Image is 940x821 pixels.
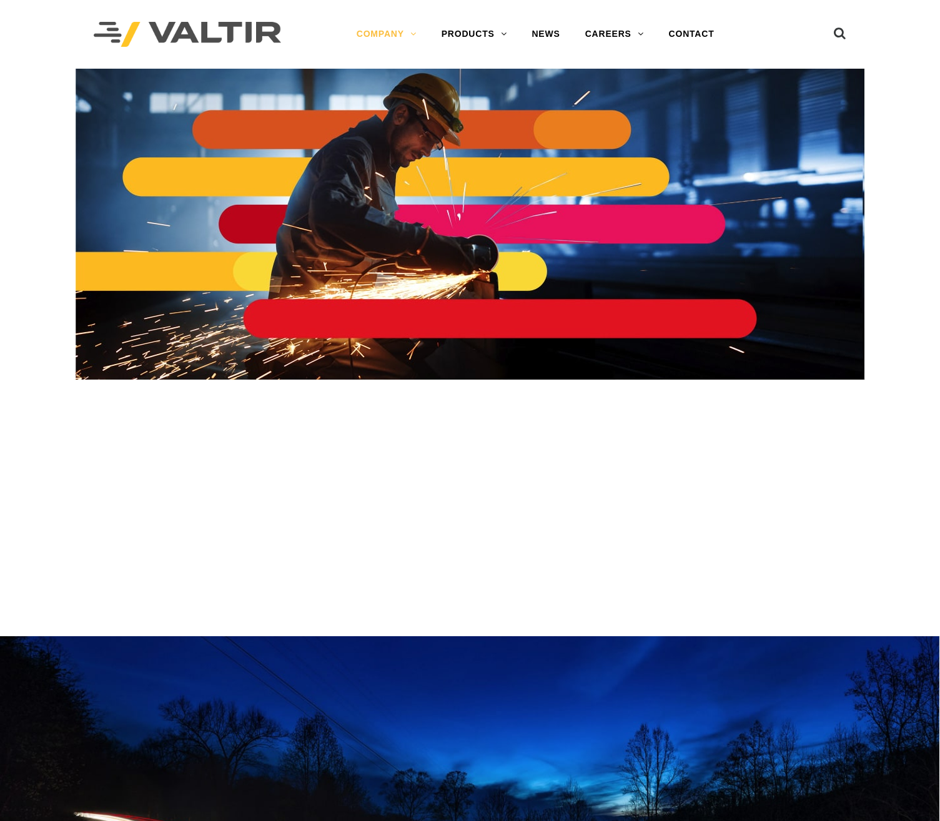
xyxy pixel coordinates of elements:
[94,22,281,47] img: Valtir
[656,22,727,47] a: CONTACT
[344,22,429,47] a: COMPANY
[429,22,520,47] a: PRODUCTS
[573,22,656,47] a: CAREERS
[519,22,572,47] a: NEWS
